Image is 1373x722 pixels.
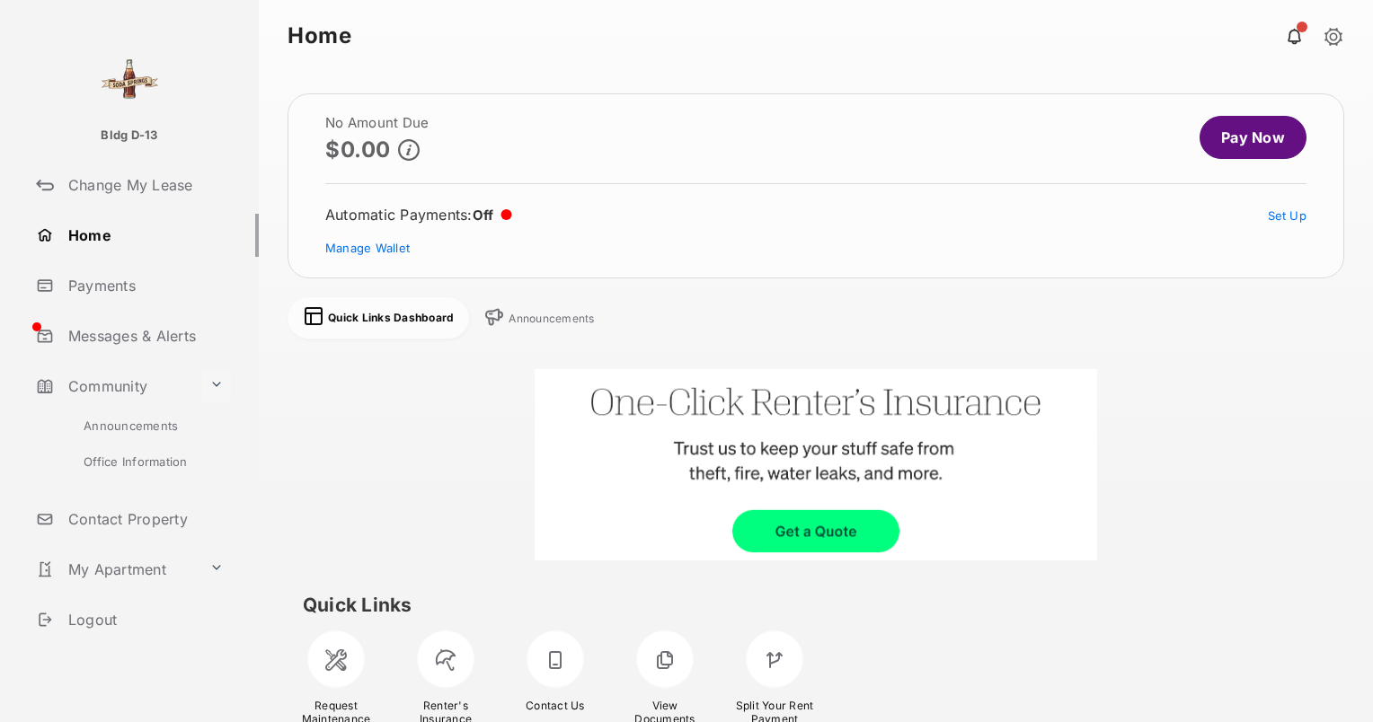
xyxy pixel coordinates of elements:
a: Announcements [483,306,594,331]
div: Contact Us [511,699,599,712]
a: Contact Us [504,623,607,719]
span: Off [473,207,494,224]
a: Home [29,214,259,257]
a: Community [29,365,202,408]
img: Advertisment [535,369,1097,560]
div: Announcements [509,312,594,326]
a: My Apartment [29,548,202,591]
strong: Quick Links [303,594,412,616]
a: Quick Links Dashboard [303,305,454,330]
a: Office Information [33,444,259,490]
p: $0.00 [325,137,391,162]
a: Manage Wallet [325,241,410,255]
a: Payments [29,264,259,307]
div: Automatic Payments : [325,206,512,224]
a: Change My Lease [29,163,259,207]
a: Messages & Alerts [29,314,259,357]
a: Set Up [1268,208,1307,223]
a: Announcements [33,408,259,444]
a: Logout [29,598,259,641]
strong: Home [288,25,351,47]
div: Quick Links Dashboard [328,311,454,325]
div: Community [29,408,259,490]
h2: No Amount Due [325,116,429,130]
p: Bldg D-13 [101,127,157,145]
a: Contact Property [29,497,259,541]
